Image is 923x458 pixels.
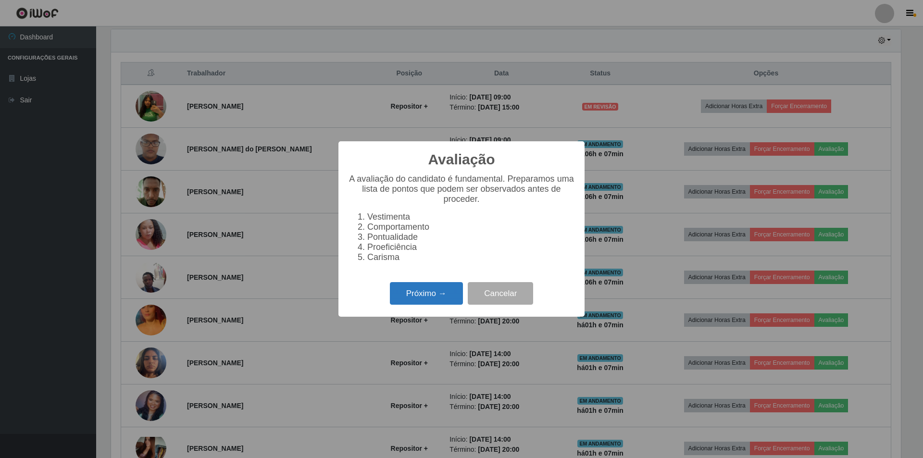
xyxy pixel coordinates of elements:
li: Proeficiência [367,242,575,252]
li: Carisma [367,252,575,262]
button: Próximo → [390,282,463,305]
p: A avaliação do candidato é fundamental. Preparamos uma lista de pontos que podem ser observados a... [348,174,575,204]
button: Cancelar [468,282,533,305]
li: Vestimenta [367,212,575,222]
li: Comportamento [367,222,575,232]
li: Pontualidade [367,232,575,242]
h2: Avaliação [428,151,495,168]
